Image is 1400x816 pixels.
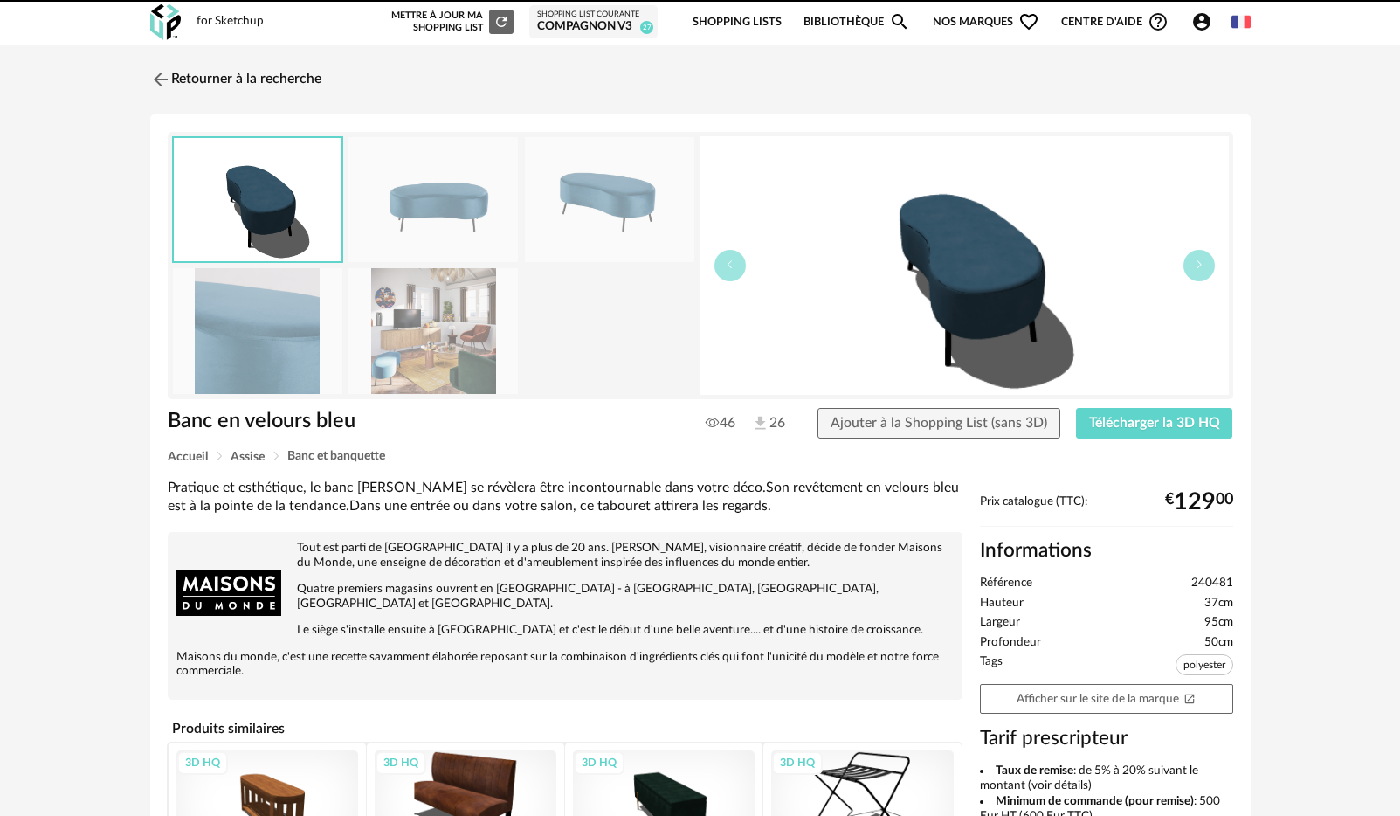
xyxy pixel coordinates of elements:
a: BibliothèqueMagnify icon [803,2,910,43]
span: 240481 [1191,576,1233,591]
p: Quatre premiers magasins ouvrent en [GEOGRAPHIC_DATA] - à [GEOGRAPHIC_DATA], [GEOGRAPHIC_DATA], [... [176,582,954,612]
div: 3D HQ [772,751,823,774]
div: Prix catalogue (TTC): [980,494,1233,527]
span: Tags [980,654,1003,680]
div: 3D HQ [376,751,426,774]
img: thumbnail.png [174,138,341,261]
div: Breadcrumb [168,450,1233,463]
img: banc-en-velours-bleu-1000-16-16-240481_1.jpg [348,137,518,262]
span: Heart Outline icon [1018,11,1039,32]
b: Minimum de commande (pour remise) [996,795,1194,807]
span: Refresh icon [493,17,509,26]
div: Shopping List courante [537,10,650,20]
p: Maisons du monde, c'est une recette savamment élaborée reposant sur la combinaison d'ingrédients ... [176,650,954,680]
span: 27 [640,21,653,34]
span: 37cm [1204,596,1233,612]
h4: Produits similaires [168,716,962,742]
span: 50cm [1204,635,1233,651]
span: Nos marques [933,2,1039,43]
div: compagnon v3 [537,19,650,35]
b: Taux de remise [996,764,1073,777]
span: Largeur [980,615,1020,631]
h1: Banc en velours bleu [168,408,602,435]
a: Afficher sur le site de la marqueOpen In New icon [980,684,1233,715]
span: 95cm [1204,615,1233,631]
span: Profondeur [980,635,1041,651]
span: Open In New icon [1183,692,1196,704]
span: polyester [1176,654,1233,675]
img: OXP [150,4,181,40]
span: 46 [706,414,735,432]
span: Magnify icon [889,11,910,32]
span: 26 [751,414,785,433]
div: for Sketchup [197,14,264,30]
span: Télécharger la 3D HQ [1089,416,1220,430]
div: 3D HQ [574,751,624,774]
span: Référence [980,576,1032,591]
a: Shopping Lists [693,2,782,43]
a: Shopping List courante compagnon v3 27 [537,10,650,35]
img: banc-en-velours-bleu-1000-16-16-240481_3.jpg [173,268,342,393]
span: Assise [231,451,265,463]
img: svg+xml;base64,PHN2ZyB3aWR0aD0iMjQiIGhlaWdodD0iMjQiIHZpZXdCb3g9IjAgMCAyNCAyNCIgZmlsbD0ibm9uZSIgeG... [150,69,171,90]
p: Le siège s'installe ensuite à [GEOGRAPHIC_DATA] et c'est le début d'une belle aventure.... et d'u... [176,623,954,638]
img: banc-en-velours-bleu-1000-16-16-240481_2.jpg [525,137,694,262]
img: thumbnail.png [700,136,1229,395]
span: Accueil [168,451,208,463]
h3: Tarif prescripteur [980,726,1233,751]
div: Mettre à jour ma Shopping List [388,10,514,34]
img: brand logo [176,541,281,646]
div: € 00 [1165,495,1233,509]
span: Account Circle icon [1191,11,1220,32]
div: 3D HQ [177,751,228,774]
span: Hauteur [980,596,1024,612]
button: Ajouter à la Shopping List (sans 3D) [817,408,1060,439]
span: Account Circle icon [1191,11,1212,32]
img: banc-en-velours-bleu-1000-16-16-240481_4.jpg [348,268,518,393]
span: Ajouter à la Shopping List (sans 3D) [831,416,1047,430]
a: Retourner à la recherche [150,60,321,99]
img: fr [1231,12,1251,31]
span: 129 [1174,495,1216,509]
div: Pratique et esthétique, le banc [PERSON_NAME] se révèlera être incontournable dans votre déco.Son... [168,479,962,516]
span: Centre d'aideHelp Circle Outline icon [1061,11,1169,32]
span: Banc et banquette [287,450,385,462]
p: Tout est parti de [GEOGRAPHIC_DATA] il y a plus de 20 ans. [PERSON_NAME], visionnaire créatif, dé... [176,541,954,571]
li: : de 5% à 20% suivant le montant (voir détails) [980,764,1233,794]
h2: Informations [980,538,1233,564]
img: Téléchargements [751,414,769,432]
span: Help Circle Outline icon [1148,11,1169,32]
button: Télécharger la 3D HQ [1076,408,1233,439]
